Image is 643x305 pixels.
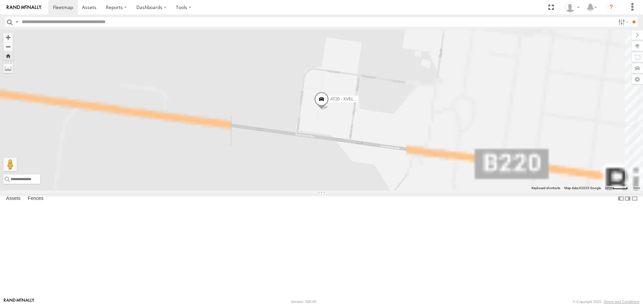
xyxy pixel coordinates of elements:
[632,75,643,84] label: Map Settings
[3,158,17,171] button: Drag Pegman onto the map to open Street View
[606,2,617,13] i: ?
[618,194,624,204] label: Dock Summary Table to the Left
[330,97,358,101] span: AT20 - XV61JN
[624,194,631,204] label: Dock Summary Table to the Right
[24,194,47,204] label: Fences
[573,300,639,304] div: © Copyright 2025 -
[564,186,601,190] span: Map data ©2025 Google
[3,42,13,51] button: Zoom out
[3,194,24,204] label: Assets
[4,298,34,305] a: Visit our Website
[604,300,639,304] a: Terms and Conditions
[3,33,13,42] button: Zoom in
[14,17,19,27] label: Search Query
[563,2,582,12] div: Adam Falloon
[3,64,13,73] label: Measure
[291,300,316,304] div: Version: 306.00
[531,186,560,190] button: Keyboard shortcuts
[7,5,42,10] img: rand-logo.svg
[603,186,630,190] button: Map scale: 20 m per 41 pixels
[633,186,640,189] a: Terms (opens in new tab)
[616,17,630,27] label: Search Filter Options
[631,194,638,204] label: Hide Summary Table
[3,51,13,60] button: Zoom Home
[605,186,613,190] span: 20 m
